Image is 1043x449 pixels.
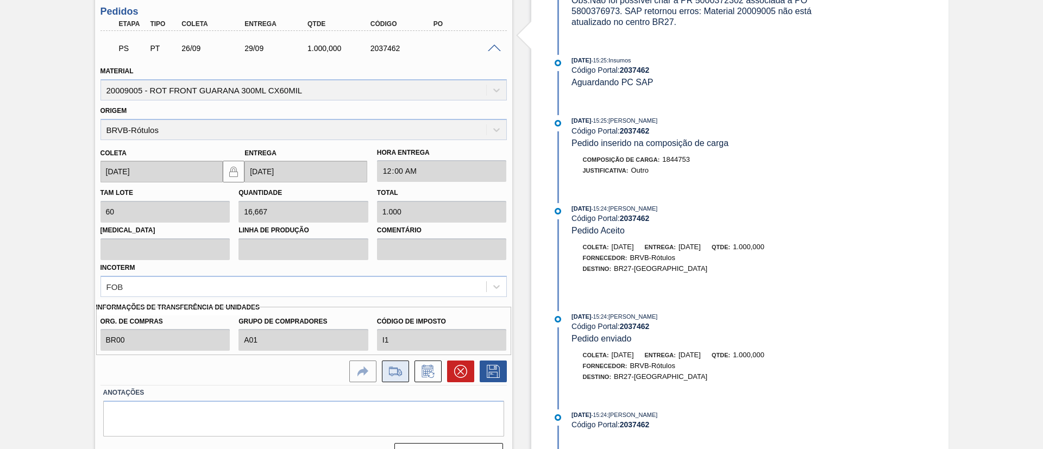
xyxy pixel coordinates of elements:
strong: 2037462 [620,420,650,429]
span: [DATE] [612,243,634,251]
label: [MEDICAL_DATA] [100,223,230,238]
label: Origem [100,107,127,115]
img: atual [555,60,561,66]
span: Coleta: [583,352,609,358]
div: 29/09/2025 [242,44,312,53]
label: Quantidade [238,189,282,197]
strong: 2037462 [620,66,650,74]
span: 1.000,000 [733,351,764,359]
span: BR27-[GEOGRAPHIC_DATA] [614,264,707,273]
div: Salvar Pedido [474,361,507,382]
span: Justificativa: [583,167,629,174]
label: Informações de Transferência de Unidades [96,300,260,315]
label: Total [377,189,398,197]
div: FOB [106,282,123,291]
div: Código Portal: [571,420,830,429]
label: Coleta [100,149,127,157]
span: Fornecedor: [583,255,627,261]
label: Linha de Produção [238,223,368,238]
span: Pedido Aceito [571,226,625,235]
span: Entrega: [645,244,676,250]
span: Pedido inserido na composição de carga [571,138,728,148]
label: Comentário [377,223,507,238]
div: Cancelar pedido [442,361,474,382]
label: Grupo de Compradores [238,314,368,330]
span: : Insumos [607,57,631,64]
strong: 2037462 [620,322,650,331]
span: Qtde: [712,352,730,358]
div: Etapa [116,20,149,28]
div: Código Portal: [571,127,830,135]
span: - 15:24 [592,314,607,320]
div: Informar alteração no pedido [409,361,442,382]
span: : [PERSON_NAME] [607,205,658,212]
div: 1.000,000 [305,44,375,53]
div: PO [431,20,501,28]
span: 1844753 [662,155,690,163]
div: Ir para Composição de Carga [376,361,409,382]
img: locked [227,165,240,178]
label: Hora Entrega [377,145,507,161]
img: atual [555,414,561,421]
div: 2037462 [368,44,438,53]
img: atual [555,208,561,214]
div: Tipo [147,20,180,28]
span: Qtde: [712,244,730,250]
div: Ir para a Origem [344,361,376,382]
label: Entrega [244,149,277,157]
label: Material [100,67,134,75]
input: dd/mm/yyyy [244,161,367,182]
div: Código Portal: [571,214,830,223]
span: Aguardando PC SAP [571,78,653,87]
span: Entrega: [645,352,676,358]
span: BR27-[GEOGRAPHIC_DATA] [614,372,707,381]
span: Fornecedor: [583,363,627,369]
span: BRVB-Rótulos [630,362,675,370]
span: Pedido enviado [571,334,631,343]
div: Coleta [179,20,249,28]
span: [DATE] [678,243,701,251]
span: Destino: [583,374,612,380]
input: dd/mm/yyyy [100,161,223,182]
span: Outro [631,166,649,174]
strong: 2037462 [620,127,650,135]
label: Código de Imposto [377,314,507,330]
img: atual [555,316,561,322]
span: - 15:24 [592,412,607,418]
label: Incoterm [100,264,135,271]
span: [DATE] [571,57,591,64]
span: 1.000,000 [733,243,764,251]
span: BRVB-Rótulos [630,254,675,262]
span: [DATE] [571,313,591,320]
div: 26/09/2025 [179,44,249,53]
span: : [PERSON_NAME] [607,117,658,124]
label: Anotações [103,385,504,401]
span: Coleta: [583,244,609,250]
span: [DATE] [571,412,591,418]
label: Tam lote [100,189,133,197]
strong: 2037462 [620,214,650,223]
span: - 15:25 [592,58,607,64]
span: [DATE] [612,351,634,359]
div: Qtde [305,20,375,28]
span: [DATE] [571,205,591,212]
img: atual [555,120,561,127]
span: Composição de Carga : [583,156,660,163]
div: Código [368,20,438,28]
div: Pedido de Transferência [147,44,180,53]
p: PS [119,44,146,53]
span: : [PERSON_NAME] [607,412,658,418]
div: Aguardando PC SAP [116,36,149,60]
span: Destino: [583,265,612,272]
span: : [PERSON_NAME] [607,313,658,320]
span: [DATE] [678,351,701,359]
label: Org. de Compras [100,314,230,330]
div: Entrega [242,20,312,28]
div: Código Portal: [571,322,830,331]
span: - 15:24 [592,206,607,212]
h3: Pedidos [100,6,507,17]
button: locked [223,161,244,182]
span: - 15:25 [592,118,607,124]
div: Código Portal: [571,66,830,74]
span: [DATE] [571,117,591,124]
